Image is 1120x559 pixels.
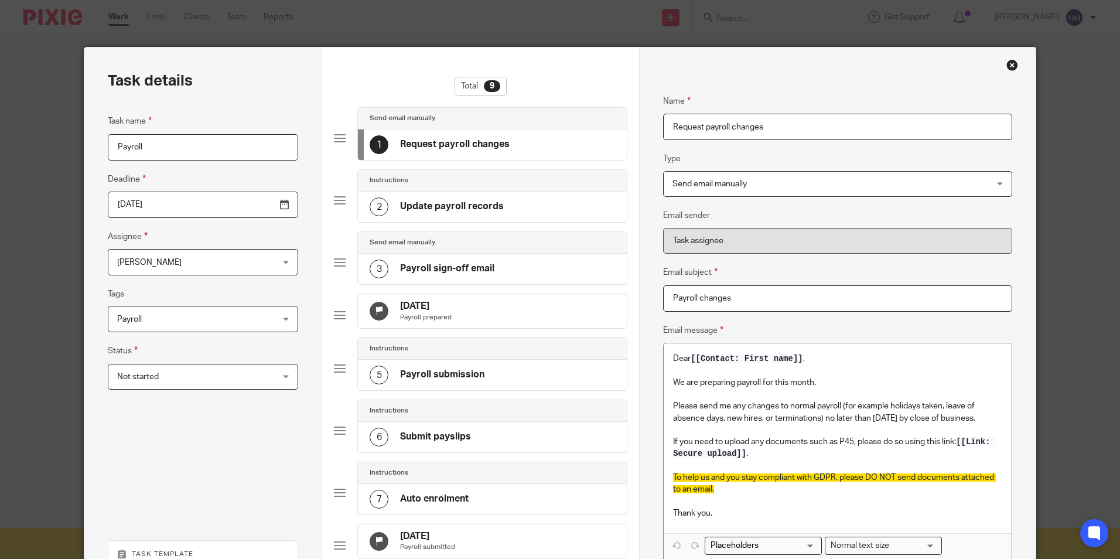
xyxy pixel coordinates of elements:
[108,172,146,186] label: Deadline
[108,192,298,218] input: Pick a date
[400,530,455,543] h4: [DATE]
[663,265,718,279] label: Email subject
[108,230,148,243] label: Assignee
[400,263,494,275] h4: Payroll sign-off email
[706,540,815,552] input: Search for option
[705,537,822,555] div: Placeholders
[673,473,996,493] span: To help us and you stay compliant with GDPR, please DO NOT send documents attached to an email.
[828,540,892,552] span: Normal text size
[370,344,408,353] h4: Instructions
[673,400,1002,424] p: Please send me any changes to normal payroll (for example holidays taken, leave of absence days, ...
[370,366,388,384] div: 5
[893,540,935,552] input: Search for option
[117,550,289,559] p: Task template
[663,323,723,337] label: Email message
[691,354,803,363] span: [[Contact: First name]]
[663,94,691,108] label: Name
[370,176,408,185] h4: Instructions
[705,537,822,555] div: Search for option
[825,537,942,555] div: Search for option
[400,313,452,322] p: Payroll prepared
[108,71,193,91] h2: Task details
[825,537,942,555] div: Text styles
[673,377,1002,388] p: We are preparing payroll for this month.
[400,543,455,552] p: Payroll submitted
[117,258,182,267] span: [PERSON_NAME]
[370,197,388,216] div: 2
[673,436,1002,460] p: If you need to upload any documents such as P45, please do so using this link: .
[400,300,452,312] h4: [DATE]
[400,138,510,151] h4: Request payroll changes
[663,153,681,165] label: Type
[673,507,1002,519] p: Thank you.
[663,285,1012,312] input: Subject
[117,373,159,381] span: Not started
[672,180,747,188] span: Send email manually
[370,135,388,154] div: 1
[400,431,471,443] h4: Submit payslips
[370,238,435,247] h4: Send email manually
[400,493,469,505] h4: Auto enrolment
[108,288,124,300] label: Tags
[1006,59,1018,71] div: Close this dialog window
[108,344,138,357] label: Status
[400,369,484,381] h4: Payroll submission
[117,315,142,323] span: Payroll
[370,490,388,509] div: 7
[484,80,500,92] div: 9
[108,134,298,161] input: Task name
[400,200,504,213] h4: Update payroll records
[455,77,507,96] div: Total
[370,260,388,278] div: 3
[108,114,152,128] label: Task name
[663,210,710,221] label: Email sender
[673,353,1002,364] p: Dear ,
[370,468,408,478] h4: Instructions
[370,428,388,446] div: 6
[370,114,435,123] h4: Send email manually
[370,406,408,415] h4: Instructions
